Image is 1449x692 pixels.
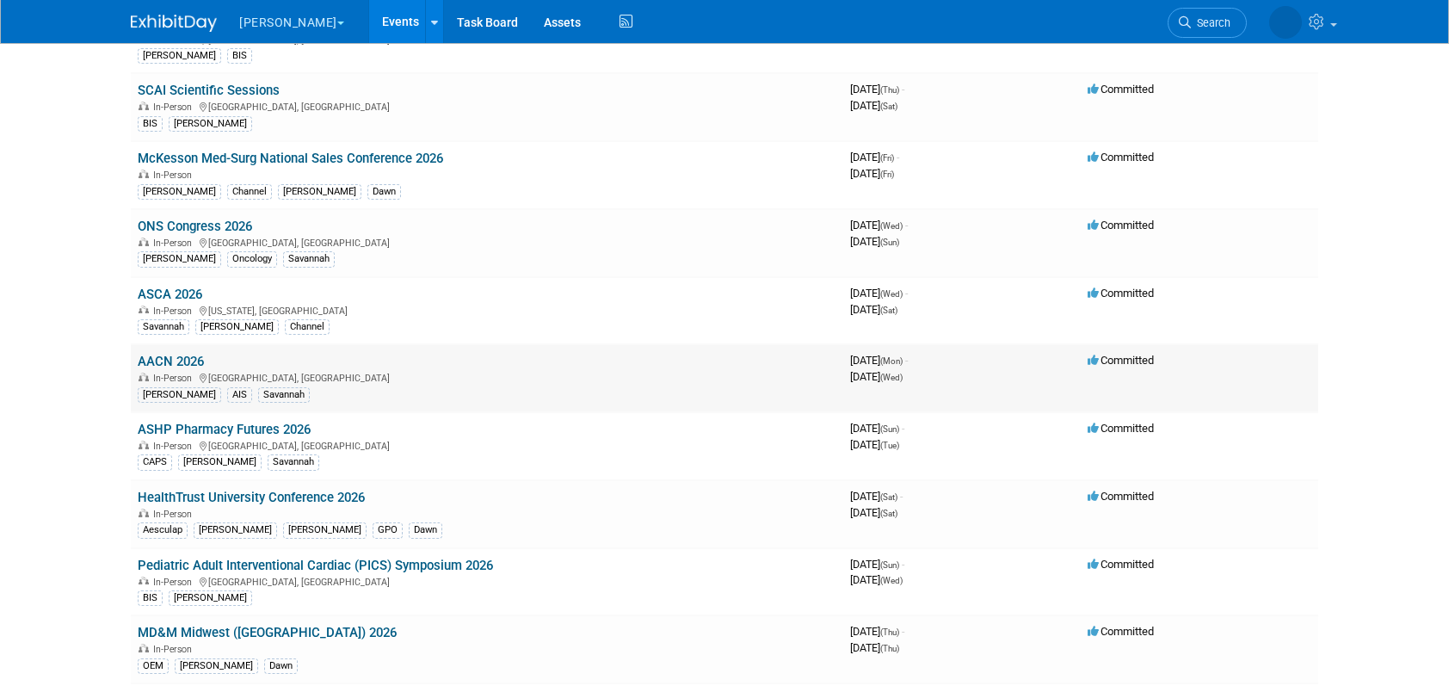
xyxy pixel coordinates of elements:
[880,441,899,450] span: (Tue)
[850,506,897,519] span: [DATE]
[880,373,903,382] span: (Wed)
[880,560,899,570] span: (Sun)
[850,287,908,300] span: [DATE]
[905,219,908,232] span: -
[153,441,197,452] span: In-Person
[195,319,279,335] div: [PERSON_NAME]
[880,644,899,653] span: (Thu)
[138,558,493,573] a: Pediatric Adult Interventional Cardiac (PICS) Symposium 2026
[373,522,403,538] div: GPO
[850,438,899,451] span: [DATE]
[850,370,903,383] span: [DATE]
[880,221,903,231] span: (Wed)
[131,15,217,32] img: ExhibitDay
[139,577,149,585] img: In-Person Event
[153,238,197,249] span: In-Person
[138,116,163,132] div: BIS
[227,387,252,403] div: AIS
[1088,287,1154,300] span: Committed
[905,354,908,367] span: -
[139,238,149,246] img: In-Person Event
[138,370,836,384] div: [GEOGRAPHIC_DATA], [GEOGRAPHIC_DATA]
[902,83,904,96] span: -
[268,454,319,470] div: Savannah
[139,644,149,652] img: In-Person Event
[850,219,908,232] span: [DATE]
[880,85,899,95] span: (Thu)
[139,102,149,110] img: In-Person Event
[1088,83,1154,96] span: Committed
[1088,151,1154,164] span: Committed
[880,424,899,434] span: (Sun)
[139,373,149,381] img: In-Person Event
[850,32,899,45] span: [DATE]
[850,167,894,180] span: [DATE]
[138,219,252,234] a: ONS Congress 2026
[850,625,904,638] span: [DATE]
[880,627,899,637] span: (Thu)
[1088,422,1154,435] span: Committed
[153,373,197,384] span: In-Person
[850,490,903,503] span: [DATE]
[138,99,836,113] div: [GEOGRAPHIC_DATA], [GEOGRAPHIC_DATA]
[227,184,272,200] div: Channel
[178,454,262,470] div: [PERSON_NAME]
[139,170,149,178] img: In-Person Event
[1088,490,1154,503] span: Committed
[905,287,908,300] span: -
[153,102,197,113] span: In-Person
[138,251,221,267] div: [PERSON_NAME]
[153,509,197,520] span: In-Person
[227,251,277,267] div: Oncology
[153,306,197,317] span: In-Person
[850,422,904,435] span: [DATE]
[850,558,904,571] span: [DATE]
[153,644,197,655] span: In-Person
[850,354,908,367] span: [DATE]
[409,522,442,538] div: Dawn
[880,153,894,163] span: (Fri)
[138,287,202,302] a: ASCA 2026
[880,289,903,299] span: (Wed)
[138,83,280,98] a: SCAI Scientific Sessions
[175,658,258,674] div: [PERSON_NAME]
[367,184,401,200] div: Dawn
[169,116,252,132] div: [PERSON_NAME]
[153,170,197,181] span: In-Person
[1168,8,1247,38] a: Search
[880,238,899,247] span: (Sun)
[897,151,899,164] span: -
[138,522,188,538] div: Aesculap
[138,574,836,588] div: [GEOGRAPHIC_DATA], [GEOGRAPHIC_DATA]
[138,354,204,369] a: AACN 2026
[138,490,365,505] a: HealthTrust University Conference 2026
[227,48,252,64] div: BIS
[1088,625,1154,638] span: Committed
[850,235,899,248] span: [DATE]
[880,170,894,179] span: (Fri)
[264,658,298,674] div: Dawn
[880,306,897,315] span: (Sat)
[138,319,189,335] div: Savannah
[850,573,903,586] span: [DATE]
[138,625,397,640] a: MD&M Midwest ([GEOGRAPHIC_DATA]) 2026
[902,625,904,638] span: -
[850,303,897,316] span: [DATE]
[1191,16,1230,29] span: Search
[139,509,149,517] img: In-Person Event
[880,576,903,585] span: (Wed)
[283,522,367,538] div: [PERSON_NAME]
[138,151,443,166] a: McKesson Med-Surg National Sales Conference 2026
[1088,558,1154,571] span: Committed
[285,319,330,335] div: Channel
[138,48,221,64] div: [PERSON_NAME]
[139,306,149,314] img: In-Person Event
[1088,354,1154,367] span: Committed
[153,577,197,588] span: In-Person
[902,422,904,435] span: -
[880,356,903,366] span: (Mon)
[850,99,897,112] span: [DATE]
[880,492,897,502] span: (Sat)
[139,441,149,449] img: In-Person Event
[138,658,169,674] div: OEM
